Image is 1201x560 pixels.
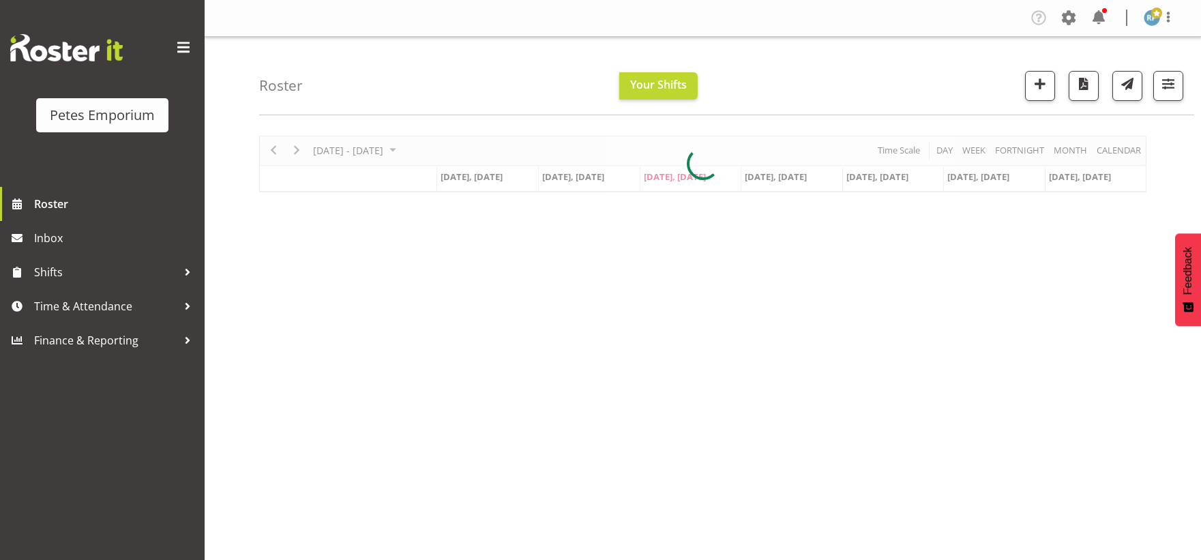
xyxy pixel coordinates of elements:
button: Filter Shifts [1153,71,1183,101]
span: Shifts [34,262,177,282]
button: Feedback - Show survey [1175,233,1201,326]
span: Roster [34,194,198,214]
span: Your Shifts [630,77,687,92]
span: Time & Attendance [34,296,177,316]
span: Feedback [1182,247,1194,295]
img: reina-puketapu721.jpg [1144,10,1160,26]
h4: Roster [259,78,303,93]
button: Send a list of all shifts for the selected filtered period to all rostered employees. [1112,71,1142,101]
span: Finance & Reporting [34,330,177,351]
div: Petes Emporium [50,105,155,126]
button: Add a new shift [1025,71,1055,101]
img: Rosterit website logo [10,34,123,61]
button: Download a PDF of the roster according to the set date range. [1069,71,1099,101]
button: Your Shifts [619,72,698,100]
span: Inbox [34,228,198,248]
